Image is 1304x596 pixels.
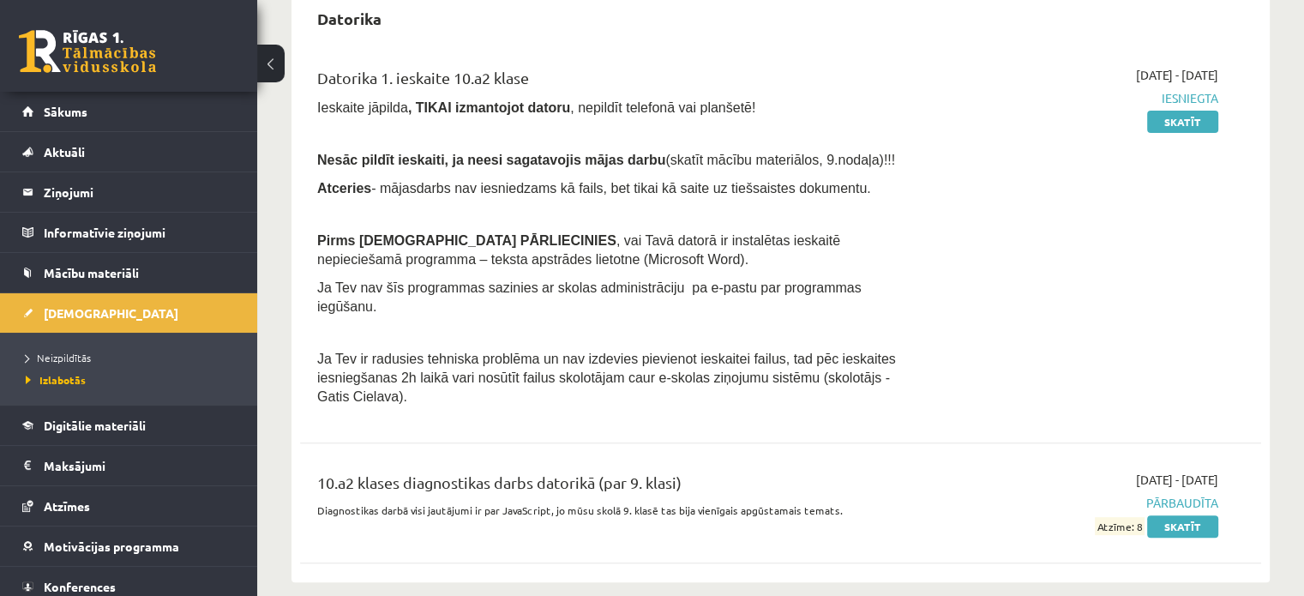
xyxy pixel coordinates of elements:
[44,498,90,514] span: Atzīmes
[26,351,91,364] span: Neizpildītās
[22,293,236,333] a: [DEMOGRAPHIC_DATA]
[44,446,236,485] legend: Maksājumi
[44,265,139,280] span: Mācību materiāli
[44,418,146,433] span: Digitālie materiāli
[935,89,1218,107] span: Iesniegta
[22,253,236,292] a: Mācību materiāli
[22,486,236,526] a: Atzīmes
[317,233,840,267] span: , vai Tavā datorā ir instalētas ieskaitē nepieciešamā programma – teksta apstrādes lietotne (Micr...
[26,372,240,388] a: Izlabotās
[408,100,570,115] b: , TIKAI izmantojot datoru
[317,66,910,98] div: Datorika 1. ieskaite 10.a2 klase
[22,446,236,485] a: Maksājumi
[317,503,910,518] p: Diagnostikas darbā visi jautājumi ir par JavaScript, jo mūsu skolā 9. klasē tas bija vienīgais ap...
[44,144,85,160] span: Aktuāli
[22,92,236,131] a: Sākums
[22,527,236,566] a: Motivācijas programma
[665,153,895,167] span: (skatīt mācību materiālos, 9.nodaļa)!!!
[317,181,871,196] span: - mājasdarbs nav iesniedzams kā fails, bet tikai kā saite uz tiešsaistes dokumentu.
[22,213,236,252] a: Informatīvie ziņojumi
[317,153,665,167] span: Nesāc pildīt ieskaiti, ja neesi sagatavojis mājas darbu
[44,104,87,119] span: Sākums
[22,172,236,212] a: Ziņojumi
[22,406,236,445] a: Digitālie materiāli
[44,539,179,554] span: Motivācijas programma
[935,494,1218,512] span: Pārbaudīta
[317,100,755,115] span: Ieskaite jāpilda , nepildīt telefonā vai planšetē!
[317,471,910,503] div: 10.a2 klases diagnostikas darbs datorikā (par 9. klasi)
[317,352,896,404] span: Ja Tev ir radusies tehniska problēma un nav izdevies pievienot ieskaitei failus, tad pēc ieskaite...
[44,172,236,212] legend: Ziņojumi
[1147,111,1218,133] a: Skatīt
[44,579,116,594] span: Konferences
[44,305,178,321] span: [DEMOGRAPHIC_DATA]
[317,280,862,314] span: Ja Tev nav šīs programmas sazinies ar skolas administrāciju pa e-pastu par programmas iegūšanu.
[1136,66,1218,84] span: [DATE] - [DATE]
[19,30,156,73] a: Rīgas 1. Tālmācības vidusskola
[1095,517,1145,535] span: Atzīme: 8
[22,132,236,172] a: Aktuāli
[26,350,240,365] a: Neizpildītās
[44,213,236,252] legend: Informatīvie ziņojumi
[317,181,371,196] b: Atceries
[26,373,86,387] span: Izlabotās
[1136,471,1218,489] span: [DATE] - [DATE]
[1147,515,1218,538] a: Skatīt
[317,233,616,248] span: Pirms [DEMOGRAPHIC_DATA] PĀRLIECINIES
